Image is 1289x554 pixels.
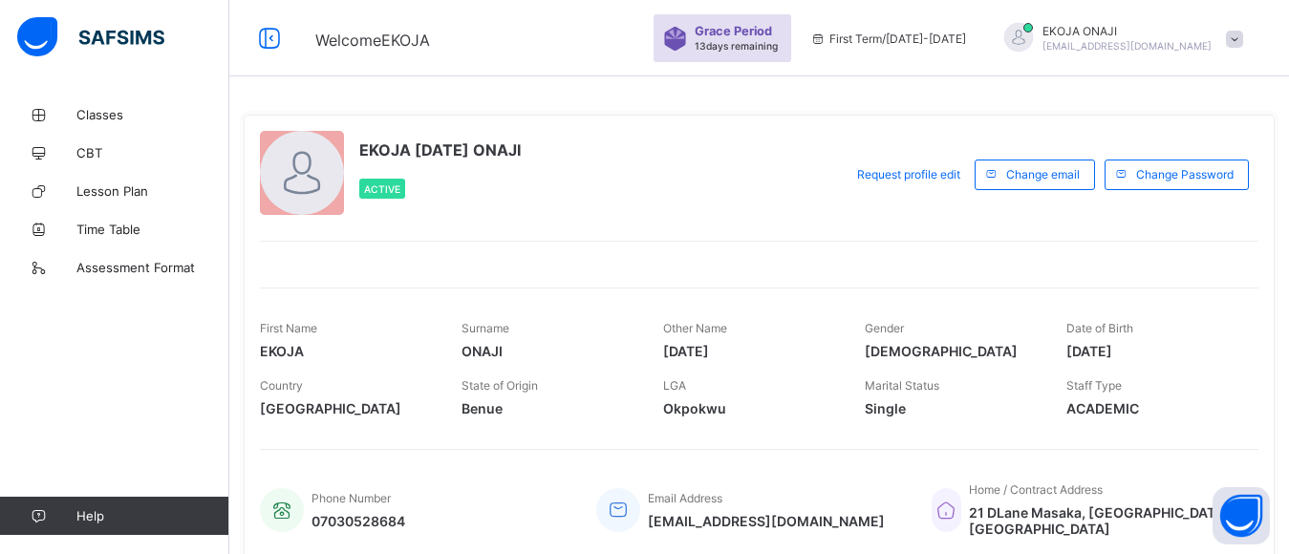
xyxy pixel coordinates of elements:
[462,321,509,335] span: Surname
[76,107,229,122] span: Classes
[260,343,433,359] span: EKOJA
[1066,321,1133,335] span: Date of Birth
[1213,487,1270,544] button: Open asap
[865,378,939,393] span: Marital Status
[1042,24,1212,38] span: EKOJA ONAJI
[969,504,1239,537] span: 21 DLane Masaka, [GEOGRAPHIC_DATA] , [GEOGRAPHIC_DATA]
[695,24,772,38] span: Grace Period
[462,378,538,393] span: State of Origin
[648,491,722,505] span: Email Address
[462,343,634,359] span: ONAJI
[1066,400,1239,416] span: ACADEMIC
[865,400,1038,416] span: Single
[663,378,686,393] span: LGA
[76,183,229,199] span: Lesson Plan
[810,32,966,46] span: session/term information
[663,400,836,416] span: Okpokwu
[969,482,1103,497] span: Home / Contract Address
[359,140,521,160] span: EKOJA [DATE] ONAJI
[312,513,405,529] span: 07030528684
[663,343,836,359] span: [DATE]
[663,321,727,335] span: Other Name
[260,321,317,335] span: First Name
[260,378,303,393] span: Country
[865,321,904,335] span: Gender
[1006,167,1080,181] span: Change email
[312,491,391,505] span: Phone Number
[1136,167,1234,181] span: Change Password
[1066,378,1122,393] span: Staff Type
[1066,343,1239,359] span: [DATE]
[17,17,164,57] img: safsims
[315,31,430,50] span: Welcome EKOJA
[260,400,433,416] span: [GEOGRAPHIC_DATA]
[76,222,229,237] span: Time Table
[865,343,1038,359] span: [DEMOGRAPHIC_DATA]
[364,183,400,195] span: Active
[76,260,229,275] span: Assessment Format
[648,513,885,529] span: [EMAIL_ADDRESS][DOMAIN_NAME]
[76,145,229,160] span: CBT
[462,400,634,416] span: Benue
[663,27,687,51] img: sticker-purple.71386a28dfed39d6af7621340158ba97.svg
[857,167,960,181] span: Request profile edit
[985,23,1253,54] div: EKOJAONAJI
[695,40,778,52] span: 13 days remaining
[76,508,228,523] span: Help
[1042,40,1212,52] span: [EMAIL_ADDRESS][DOMAIN_NAME]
